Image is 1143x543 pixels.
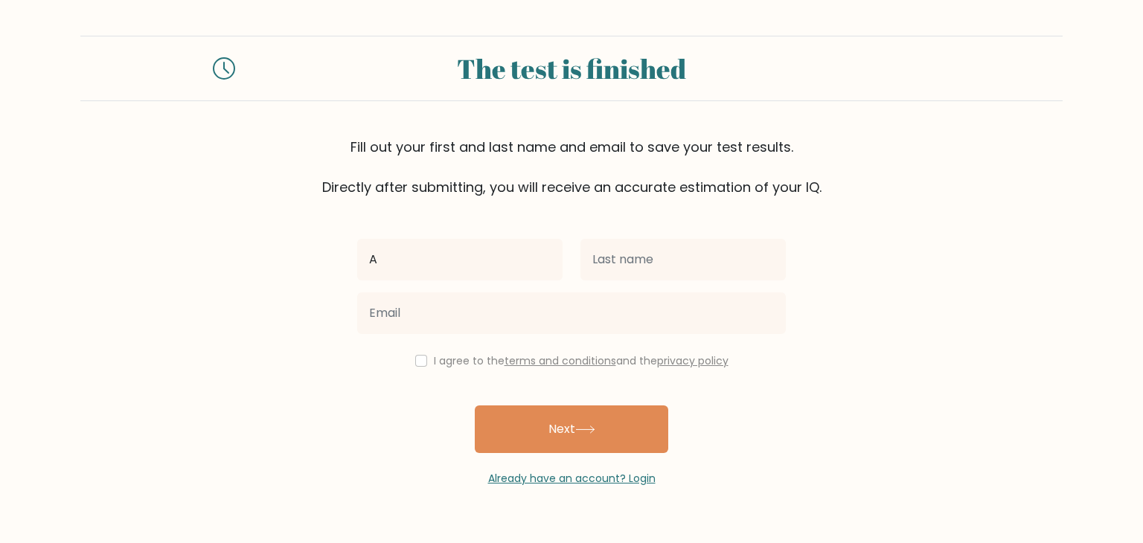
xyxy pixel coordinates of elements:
input: Email [357,292,786,334]
input: First name [357,239,563,280]
a: terms and conditions [505,353,616,368]
a: privacy policy [657,353,729,368]
a: Already have an account? Login [488,471,656,486]
label: I agree to the and the [434,353,729,368]
div: The test is finished [253,48,890,89]
div: Fill out your first and last name and email to save your test results. Directly after submitting,... [80,137,1063,197]
button: Next [475,405,668,453]
input: Last name [580,239,786,280]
